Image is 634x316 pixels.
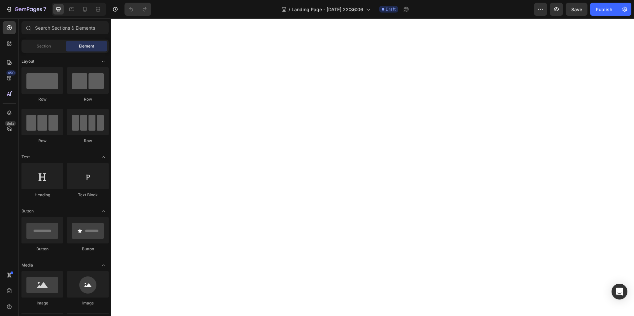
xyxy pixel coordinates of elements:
[21,246,63,252] div: Button
[98,56,109,67] span: Toggle open
[67,192,109,198] div: Text Block
[98,206,109,216] span: Toggle open
[21,138,63,144] div: Row
[124,3,151,16] div: Undo/Redo
[43,5,46,13] p: 7
[21,58,34,64] span: Layout
[566,3,587,16] button: Save
[5,121,16,126] div: Beta
[67,96,109,102] div: Row
[111,18,634,316] iframe: Design area
[612,284,627,300] div: Open Intercom Messenger
[6,70,16,76] div: 450
[98,152,109,162] span: Toggle open
[3,3,49,16] button: 7
[21,96,63,102] div: Row
[67,246,109,252] div: Button
[289,6,290,13] span: /
[292,6,363,13] span: Landing Page - [DATE] 22:36:06
[21,208,34,214] span: Button
[37,43,51,49] span: Section
[79,43,94,49] span: Element
[21,262,33,268] span: Media
[21,154,30,160] span: Text
[21,300,63,306] div: Image
[21,192,63,198] div: Heading
[590,3,618,16] button: Publish
[21,21,109,34] input: Search Sections & Elements
[67,138,109,144] div: Row
[571,7,582,12] span: Save
[596,6,612,13] div: Publish
[67,300,109,306] div: Image
[98,260,109,270] span: Toggle open
[386,6,396,12] span: Draft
